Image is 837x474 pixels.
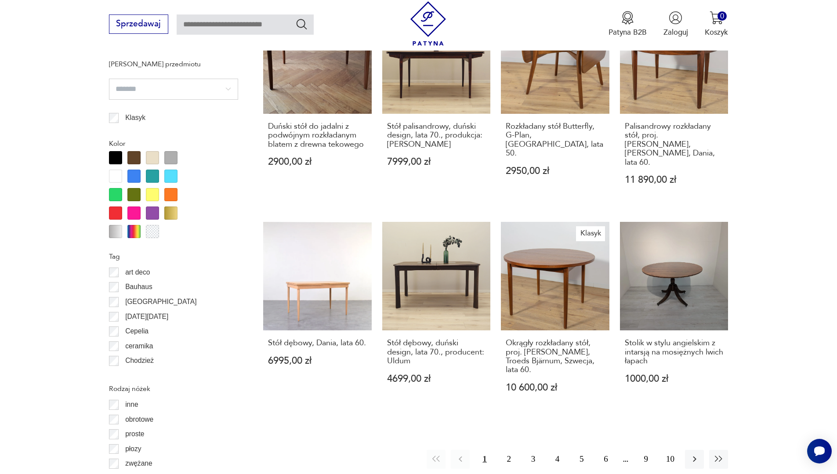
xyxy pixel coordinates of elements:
[268,122,367,149] h3: Duński stół do jadalni z podwójnym rozkładanym blatem z drewna tekowego
[125,296,196,308] p: [GEOGRAPHIC_DATA]
[661,450,680,469] button: 10
[109,383,238,394] p: Rodzaj nóżek
[125,326,149,337] p: Cepelia
[705,27,728,37] p: Koszyk
[609,27,647,37] p: Patyna B2B
[268,339,367,347] h3: Stół dębowy, Dania, lata 60.
[109,138,238,149] p: Kolor
[387,374,486,384] p: 4699,00 zł
[125,443,141,455] p: płozy
[125,414,153,425] p: obrotowe
[387,122,486,149] h3: Stół palisandrowy, duński design, lata 70., produkcja: [PERSON_NAME]
[717,11,727,21] div: 0
[807,439,832,463] iframe: Smartsupp widget button
[109,14,168,34] button: Sprzedawaj
[506,339,605,375] h3: Okrągły rozkładany stół, proj. [PERSON_NAME], Troeds Bjärnum, Szwecja, lata 60.
[663,27,688,37] p: Zaloguj
[268,356,367,365] p: 6995,00 zł
[125,458,152,469] p: zwężane
[268,157,367,166] p: 2900,00 zł
[669,11,682,25] img: Ikonka użytkownika
[125,340,153,352] p: ceramika
[500,450,518,469] button: 2
[663,11,688,37] button: Zaloguj
[109,251,238,262] p: Tag
[387,157,486,166] p: 7999,00 zł
[620,5,728,205] a: KlasykPalisandrowy rozkładany stół, proj. Severin Hansen, Haslev Møbelsnedkeri, Dania, lata 60.Pa...
[125,112,145,123] p: Klasyk
[620,222,728,412] a: Stolik w stylu angielskim z intarsją na mosiężnych lwich łapachStolik w stylu angielskim z intars...
[263,5,372,205] a: Duński stół do jadalni z podwójnym rozkładanym blatem z drewna tekowegoDuński stół do jadalni z p...
[609,11,647,37] button: Patyna B2B
[625,122,724,167] h3: Palisandrowy rozkładany stół, proj. [PERSON_NAME], [PERSON_NAME], Dania, lata 60.
[125,399,138,410] p: inne
[625,374,724,384] p: 1000,00 zł
[609,11,647,37] a: Ikona medaluPatyna B2B
[475,450,494,469] button: 1
[125,267,150,278] p: art deco
[387,339,486,365] h3: Stół dębowy, duński design, lata 70., producent: Uldum
[125,281,152,293] p: Bauhaus
[501,5,609,205] a: Rozkładany stół Butterfly, G-Plan, Wielka Brytania, lata 50.Rozkładany stół Butterfly, G-Plan, [G...
[382,222,491,412] a: Stół dębowy, duński design, lata 70., producent: UldumStół dębowy, duński design, lata 70., produ...
[109,58,238,70] p: [PERSON_NAME] przedmiotu
[406,1,450,46] img: Patyna - sklep z meblami i dekoracjami vintage
[625,339,724,365] h3: Stolik w stylu angielskim z intarsją na mosiężnych lwich łapach
[125,355,154,366] p: Chodzież
[621,11,634,25] img: Ikona medalu
[263,222,372,412] a: Stół dębowy, Dania, lata 60.Stół dębowy, Dania, lata 60.6995,00 zł
[382,5,491,205] a: Stół palisandrowy, duński design, lata 70., produkcja: DaniaStół palisandrowy, duński design, lat...
[710,11,723,25] img: Ikona koszyka
[548,450,567,469] button: 4
[506,383,605,392] p: 10 600,00 zł
[109,21,168,28] a: Sprzedawaj
[572,450,591,469] button: 5
[125,311,168,322] p: [DATE][DATE]
[596,450,615,469] button: 6
[524,450,543,469] button: 3
[295,18,308,30] button: Szukaj
[125,428,144,440] p: proste
[506,166,605,176] p: 2950,00 zł
[625,175,724,185] p: 11 890,00 zł
[637,450,656,469] button: 9
[506,122,605,158] h3: Rozkładany stół Butterfly, G-Plan, [GEOGRAPHIC_DATA], lata 50.
[125,370,152,381] p: Ćmielów
[501,222,609,412] a: KlasykOkrągły rozkładany stół, proj. N. Jonsson, Troeds Bjärnum, Szwecja, lata 60.Okrągły rozkład...
[705,11,728,37] button: 0Koszyk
